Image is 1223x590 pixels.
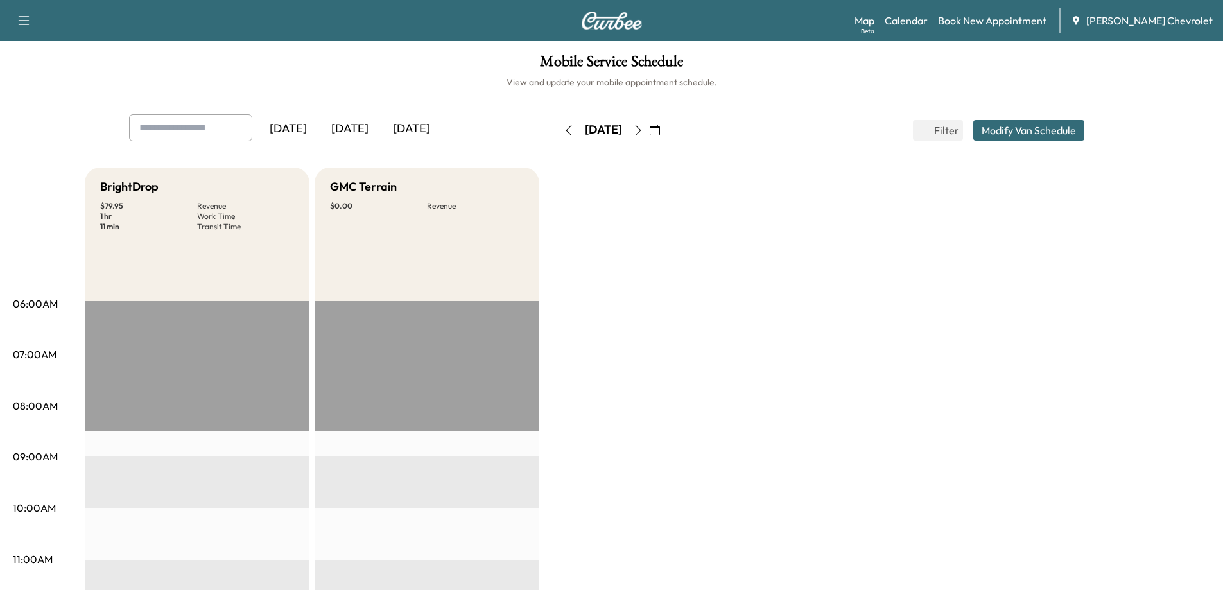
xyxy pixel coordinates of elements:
a: MapBeta [854,13,874,28]
p: Transit Time [197,221,294,232]
h5: GMC Terrain [330,178,397,196]
p: $ 0.00 [330,201,427,211]
p: Revenue [197,201,294,211]
p: 1 hr [100,211,197,221]
div: [DATE] [585,122,622,138]
p: Revenue [427,201,524,211]
p: 08:00AM [13,398,58,413]
div: Beta [861,26,874,36]
span: [PERSON_NAME] Chevrolet [1086,13,1213,28]
span: Filter [934,123,957,138]
a: Book New Appointment [938,13,1046,28]
button: Filter [913,120,963,141]
p: 11 min [100,221,197,232]
p: 06:00AM [13,296,58,311]
p: $ 79.95 [100,201,197,211]
p: 09:00AM [13,449,58,464]
img: Curbee Logo [581,12,643,30]
div: [DATE] [381,114,442,144]
button: Modify Van Schedule [973,120,1084,141]
div: [DATE] [319,114,381,144]
a: Calendar [885,13,928,28]
p: 07:00AM [13,347,56,362]
h5: BrightDrop [100,178,159,196]
p: 10:00AM [13,500,56,516]
div: [DATE] [257,114,319,144]
p: Work Time [197,211,294,221]
h1: Mobile Service Schedule [13,54,1210,76]
h6: View and update your mobile appointment schedule. [13,76,1210,89]
p: 11:00AM [13,551,53,567]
